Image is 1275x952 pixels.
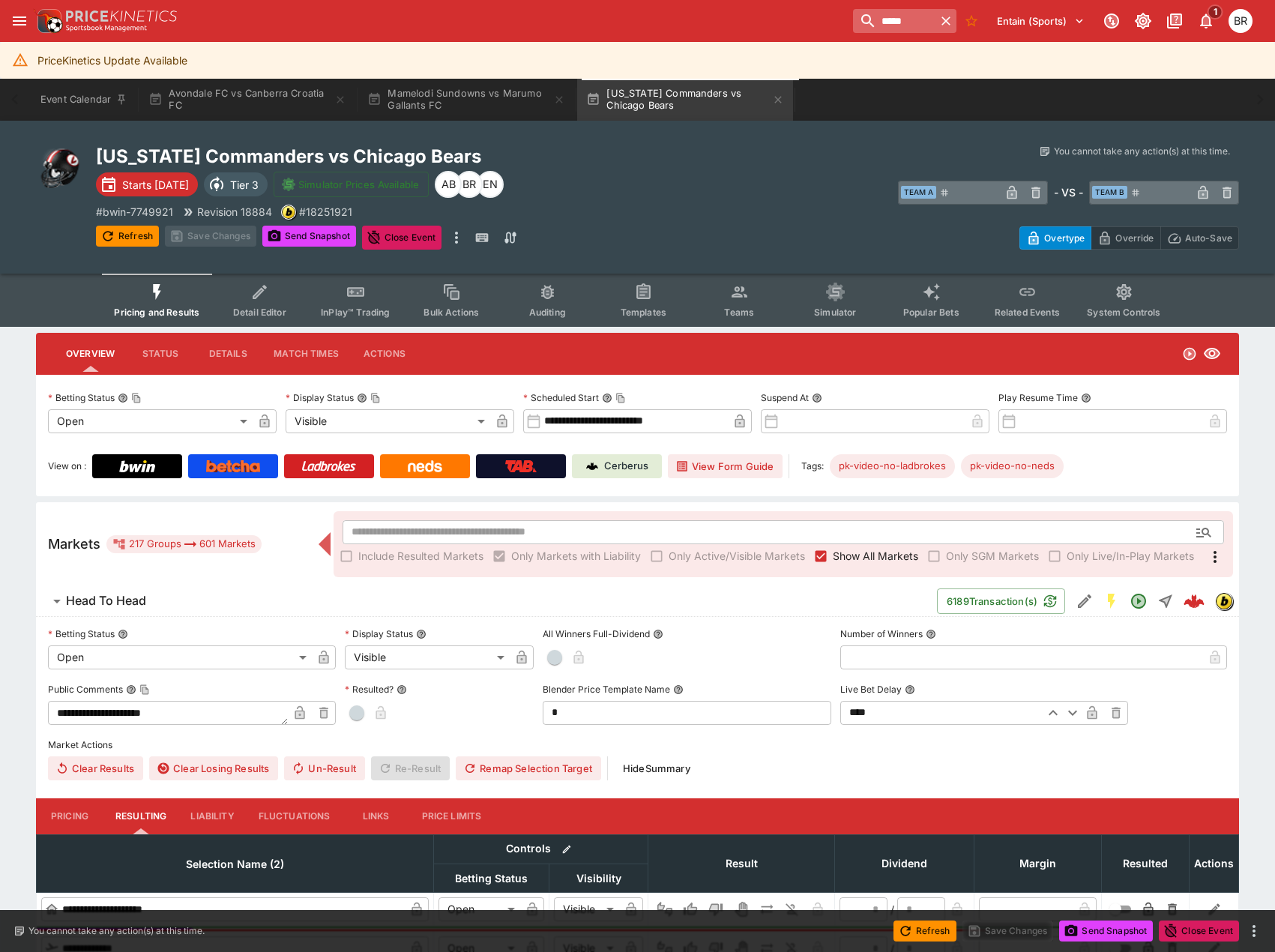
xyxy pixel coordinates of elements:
p: You cannot take any action(s) at this time. [28,924,205,938]
div: Open [48,409,253,433]
span: Include Resulted Markets [358,548,483,564]
button: Lose [704,897,728,921]
button: Blender Price Template Name [673,684,684,695]
button: Ben Raymond [1224,4,1257,37]
button: Open [1125,588,1152,615]
span: InPlay™ Trading [321,307,390,318]
button: Not Set [653,897,677,921]
svg: More [1206,548,1224,566]
p: Tier 3 [230,177,259,193]
button: Toggle light/dark mode [1130,7,1157,34]
img: Betcha [206,460,260,472]
button: Close Event [1159,921,1239,942]
th: Dividend [835,834,974,892]
button: Resulted? [397,684,407,695]
button: Copy To Clipboard [131,393,142,403]
button: Refresh [96,226,159,247]
p: Auto-Save [1185,230,1232,246]
img: Cerberus [586,460,598,472]
button: Copy To Clipboard [370,393,381,403]
button: Remap Selection Target [456,756,601,780]
div: PriceKinetics Update Available [37,46,187,74]
button: Simulator Prices Available [274,172,429,197]
button: Send Snapshot [262,226,356,247]
button: HideSummary [614,756,699,780]
span: Re-Result [371,756,450,780]
div: bwin [1215,592,1233,610]
img: bwin [1216,593,1232,609]
div: Ben Raymond [456,171,483,198]
p: Cerberus [604,459,648,474]
p: Number of Winners [840,627,923,640]
button: All Winners Full-Dividend [653,629,663,639]
p: All Winners Full-Dividend [543,627,650,640]
svg: Open [1182,346,1197,361]
th: Margin [974,834,1102,892]
p: Public Comments [48,683,123,696]
span: Selection Name (2) [169,855,301,873]
span: Auditing [529,307,566,318]
img: TabNZ [505,460,537,472]
p: Scheduled Start [523,391,599,404]
p: Copy To Clipboard [96,204,173,220]
img: bwin.png [282,205,295,219]
h6: Head To Head [66,593,146,609]
button: Bulk edit [557,840,576,859]
button: Overview [54,336,127,372]
button: Event Calendar [31,79,136,121]
p: Copy To Clipboard [299,204,352,220]
button: Override [1091,226,1160,250]
button: Links [343,798,410,834]
button: Copy To Clipboard [615,393,626,403]
span: System Controls [1087,307,1160,318]
div: bwin [281,205,296,220]
button: Actions [351,336,418,372]
h2: Copy To Clipboard [96,145,668,168]
span: Popular Bets [903,307,959,318]
span: Detail Editor [233,307,286,318]
a: Cerberus [572,454,662,478]
span: pk-video-no-ladbrokes [830,459,955,474]
button: Clear Losing Results [149,756,278,780]
img: PriceKinetics [66,10,177,22]
div: Visible [345,645,510,669]
label: View on : [48,454,86,478]
div: 217 Groups 601 Markets [112,535,256,553]
img: american_football.png [36,145,84,193]
label: Market Actions [48,734,1227,756]
p: Betting Status [48,627,115,640]
p: Display Status [345,627,413,640]
button: Overtype [1019,226,1091,250]
button: Status [127,336,194,372]
label: Tags: [801,454,824,478]
span: Show All Markets [833,548,918,564]
button: Void [729,897,753,921]
svg: Visible [1203,345,1221,363]
button: Liability [178,798,246,834]
button: Scheduled StartCopy To Clipboard [602,393,612,403]
img: Neds [408,460,441,472]
h5: Markets [48,535,100,552]
p: Resulted? [345,683,394,696]
p: You cannot take any action(s) at this time. [1054,145,1230,158]
button: Select Tenant [988,9,1094,33]
button: Push [755,897,779,921]
div: Eamon Nunn [477,171,504,198]
p: Live Bet Delay [840,683,902,696]
button: Suspend At [812,393,822,403]
button: Head To Head [36,586,937,616]
button: Display StatusCopy To Clipboard [357,393,367,403]
button: Play Resume Time [1081,393,1091,403]
div: Ben Raymond [1229,9,1253,33]
button: Betting StatusCopy To Clipboard [118,393,128,403]
button: Un-Result [284,756,364,780]
button: [US_STATE] Commanders vs Chicago Bears [577,79,793,121]
button: Number of Winners [926,629,936,639]
button: Betting Status [118,629,128,639]
p: Blender Price Template Name [543,683,670,696]
p: Override [1115,230,1154,246]
button: Pricing [36,798,103,834]
button: Fluctuations [247,798,343,834]
span: Bulk Actions [424,307,479,318]
p: Play Resume Time [998,391,1078,404]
